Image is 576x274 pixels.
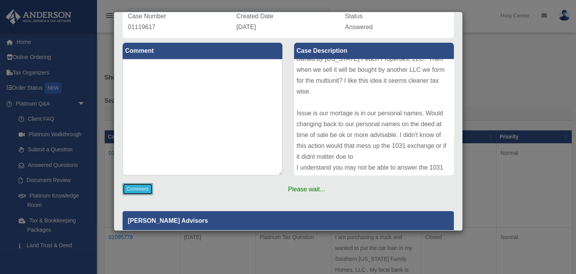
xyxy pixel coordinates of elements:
button: Comment [123,183,153,195]
label: Comment [123,43,282,59]
span: Status [345,13,363,19]
label: Case Description [294,43,454,59]
span: Case Number [128,13,166,19]
div: Hi we are placing that condo in [US_STATE] on the market next week, Parkside 2104. It is Currentl... [294,59,454,175]
span: Created Date [237,13,273,19]
span: Answered [345,24,373,30]
span: [DATE] [237,24,256,30]
p: [PERSON_NAME] Advisors [123,211,454,230]
span: 01119617 [128,24,156,30]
